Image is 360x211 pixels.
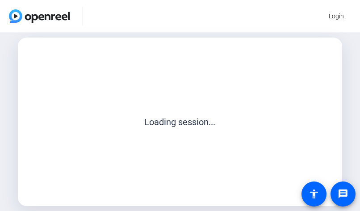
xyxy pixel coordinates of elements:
img: OpenReel logo [9,9,70,23]
mat-icon: accessibility [309,189,319,199]
button: Login [322,8,351,24]
p: Loading session... [38,115,322,129]
span: Login [329,12,344,21]
mat-icon: message [338,189,348,199]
